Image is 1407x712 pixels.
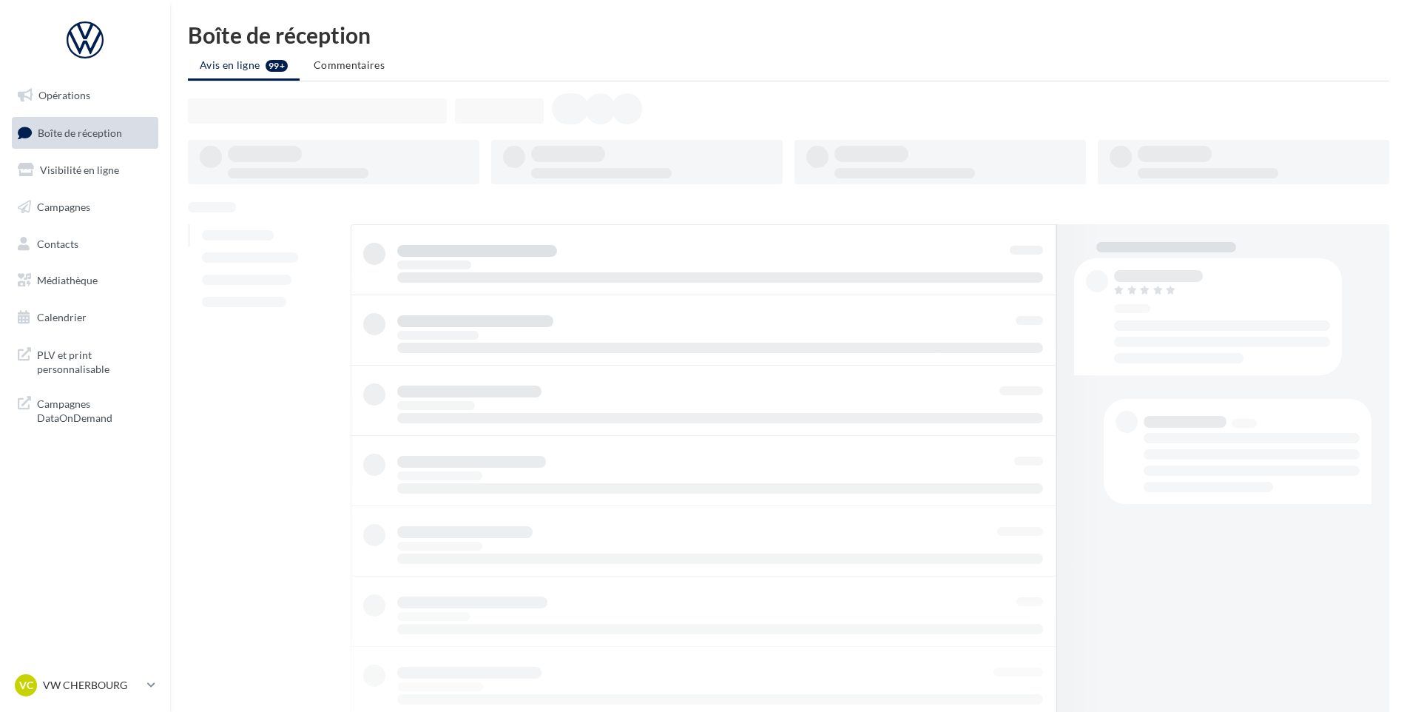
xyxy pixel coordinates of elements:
[9,192,161,223] a: Campagnes
[9,339,161,383] a: PLV et print personnalisable
[37,345,152,377] span: PLV et print personnalisable
[9,388,161,431] a: Campagnes DataOnDemand
[38,89,90,101] span: Opérations
[9,117,161,149] a: Boîte de réception
[43,678,141,693] p: VW CHERBOURG
[314,58,385,71] span: Commentaires
[37,237,78,249] span: Contacts
[37,394,152,426] span: Campagnes DataOnDemand
[37,311,87,323] span: Calendrier
[19,678,33,693] span: VC
[188,24,1389,46] div: Boîte de réception
[9,302,161,333] a: Calendrier
[9,80,161,111] a: Opérations
[38,126,122,138] span: Boîte de réception
[40,164,119,176] span: Visibilité en ligne
[12,671,158,699] a: VC VW CHERBOURG
[37,274,98,286] span: Médiathèque
[37,201,90,213] span: Campagnes
[9,229,161,260] a: Contacts
[9,265,161,296] a: Médiathèque
[9,155,161,186] a: Visibilité en ligne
